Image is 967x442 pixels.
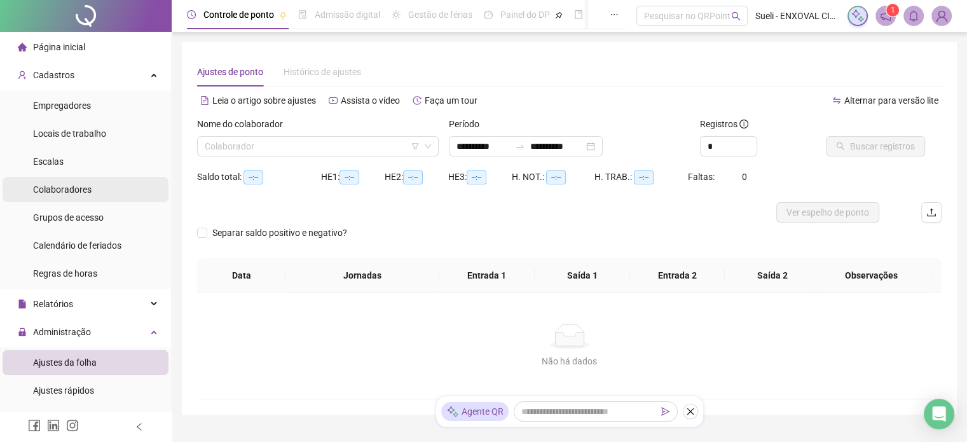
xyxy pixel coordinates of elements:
span: close [686,407,695,416]
img: 38805 [932,6,951,25]
span: filter [411,142,419,150]
th: Entrada 2 [630,258,725,293]
div: Agente QR [441,402,509,421]
span: Ajustes rápidos [33,385,94,396]
div: H. TRAB.: [594,170,687,184]
span: left [135,422,144,431]
span: pushpin [555,11,563,19]
span: file [18,300,27,308]
span: youtube [329,96,338,105]
span: down [424,142,432,150]
span: file-text [200,96,209,105]
span: upload [926,207,936,218]
th: Observações [811,258,933,293]
span: 1 [891,6,895,15]
span: notification [880,10,891,22]
div: HE 3: [448,170,512,184]
div: HE 1: [321,170,385,184]
span: --:-- [339,170,359,184]
sup: 1 [886,4,899,17]
th: Saída 2 [725,258,820,293]
span: --:-- [546,170,566,184]
span: Ajustes da folha [33,357,97,368]
span: Gestão de férias [408,10,472,20]
label: Nome do colaborador [197,117,291,131]
span: to [515,141,525,151]
span: history [413,96,422,105]
label: Período [449,117,488,131]
span: --:-- [243,170,263,184]
span: book [574,10,583,19]
span: file-done [298,10,307,19]
span: swap [832,96,841,105]
span: Painel do DP [500,10,550,20]
span: --:-- [634,170,654,184]
span: Faça um tour [425,95,477,106]
span: Sueli - ENXOVAL CIRIANA JRLD LTDA [755,9,840,23]
span: Faltas: [688,172,717,182]
button: Ver espelho de ponto [776,202,879,223]
span: Controle de ponto [203,10,274,20]
span: Escalas [33,156,64,167]
span: Calendário de feriados [33,240,121,251]
span: Alternar para versão lite [844,95,938,106]
span: search [731,11,741,21]
span: Cadastros [33,70,74,80]
span: sun [392,10,401,19]
span: swap-right [515,141,525,151]
div: Não há dados [212,354,926,368]
span: info-circle [739,120,748,128]
span: Observações [821,268,922,282]
span: user-add [18,71,27,79]
div: HE 2: [385,170,448,184]
span: Página inicial [33,42,85,52]
span: Relatórios [33,299,73,309]
span: Locais de trabalho [33,128,106,139]
span: Empregadores [33,100,91,111]
div: H. NOT.: [512,170,594,184]
img: sparkle-icon.fc2bf0ac1784a2077858766a79e2daf3.svg [851,9,865,23]
span: Colaboradores [33,184,92,195]
span: dashboard [484,10,493,19]
button: Buscar registros [826,136,925,156]
span: clock-circle [187,10,196,19]
span: Grupos de acesso [33,212,104,223]
span: facebook [28,419,41,432]
div: Saldo total: [197,170,321,184]
span: Regras de horas [33,268,97,279]
span: ellipsis [610,10,619,19]
span: Assista o vídeo [341,95,400,106]
span: instagram [66,419,79,432]
th: Jornadas [286,258,439,293]
th: Data [197,258,286,293]
span: Ajustes de ponto [197,67,263,77]
div: Open Intercom Messenger [924,399,954,429]
span: linkedin [47,419,60,432]
span: bell [908,10,919,22]
span: send [661,407,670,416]
span: home [18,43,27,52]
span: --:-- [467,170,486,184]
th: Saída 1 [535,258,630,293]
span: pushpin [279,11,287,19]
th: Entrada 1 [439,258,535,293]
span: Administração [33,327,91,337]
img: sparkle-icon.fc2bf0ac1784a2077858766a79e2daf3.svg [446,405,459,418]
span: Admissão digital [315,10,380,20]
span: Registros [700,117,748,131]
span: 0 [742,172,747,182]
span: Histórico de ajustes [284,67,361,77]
span: Leia o artigo sobre ajustes [212,95,316,106]
span: Separar saldo positivo e negativo? [207,226,352,240]
span: --:-- [403,170,423,184]
span: lock [18,328,27,336]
